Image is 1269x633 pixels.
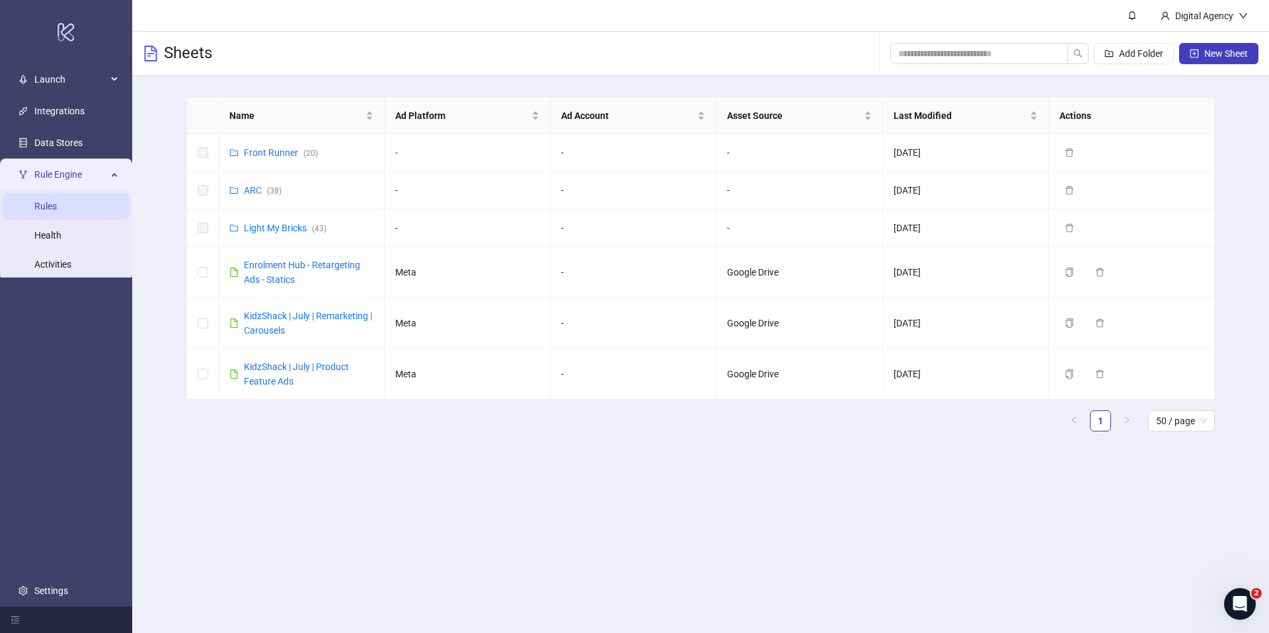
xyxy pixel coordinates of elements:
[551,209,716,247] td: -
[229,223,239,233] span: folder
[229,369,239,379] span: file
[244,311,372,336] a: KidzShack | July | Remarketing | Carousels
[34,259,71,270] a: Activities
[34,230,61,241] a: Health
[1091,411,1110,431] a: 1
[551,134,716,172] td: -
[1204,48,1248,59] span: New Sheet
[1116,410,1137,431] button: right
[303,149,318,158] span: ( 20 )
[1065,268,1074,277] span: copy
[883,349,1049,400] td: [DATE]
[229,108,363,123] span: Name
[1065,148,1074,157] span: delete
[385,98,551,134] th: Ad Platform
[385,298,551,349] td: Meta
[312,224,327,233] span: ( 43 )
[1090,410,1111,431] li: 1
[385,134,551,172] td: -
[219,98,385,134] th: Name
[34,106,85,116] a: Integrations
[716,247,882,298] td: Google Drive
[1251,588,1262,599] span: 2
[716,209,882,247] td: -
[229,268,239,277] span: file
[894,108,1027,123] span: Last Modified
[1190,49,1199,58] span: plus-square
[1224,588,1256,620] iframe: Intercom live chat
[716,349,882,400] td: Google Drive
[1073,49,1083,58] span: search
[883,247,1049,298] td: [DATE]
[883,134,1049,172] td: [DATE]
[716,134,882,172] td: -
[716,298,882,349] td: Google Drive
[561,108,695,123] span: Ad Account
[1065,318,1074,328] span: copy
[19,75,28,84] span: rocket
[1128,11,1137,20] span: bell
[551,247,716,298] td: -
[727,108,861,123] span: Asset Source
[395,108,529,123] span: Ad Platform
[244,147,318,158] a: Front Runner(20)
[1070,416,1078,424] span: left
[1116,410,1137,431] li: Next Page
[19,170,28,179] span: fork
[229,148,239,157] span: folder
[1170,9,1239,23] div: Digital Agency
[883,98,1049,134] th: Last Modified
[716,98,882,134] th: Asset Source
[1148,410,1215,431] div: Page Size
[11,615,20,624] span: menu-fold
[1104,49,1114,58] span: folder-add
[143,46,159,61] span: file-text
[34,137,83,148] a: Data Stores
[34,66,107,93] span: Launch
[1239,11,1248,20] span: down
[551,98,716,134] th: Ad Account
[385,349,551,400] td: Meta
[1063,410,1085,431] li: Previous Page
[34,201,57,211] a: Rules
[385,209,551,247] td: -
[385,172,551,209] td: -
[1119,48,1163,59] span: Add Folder
[883,172,1049,209] td: [DATE]
[1123,416,1131,424] span: right
[267,186,282,196] span: ( 38 )
[551,298,716,349] td: -
[1065,223,1074,233] span: delete
[1094,43,1174,64] button: Add Folder
[883,298,1049,349] td: [DATE]
[1095,369,1104,379] span: delete
[1063,410,1085,431] button: left
[1179,43,1258,64] button: New Sheet
[244,260,360,285] a: Enrolment Hub - Retargeting Ads - Statics
[229,318,239,328] span: file
[1095,318,1104,328] span: delete
[164,43,212,64] h3: Sheets
[34,161,107,188] span: Rule Engine
[1065,369,1074,379] span: copy
[229,186,239,195] span: folder
[551,172,716,209] td: -
[385,247,551,298] td: Meta
[244,223,327,233] a: Light My Bricks(43)
[1156,411,1207,431] span: 50 / page
[244,185,282,196] a: ARC(38)
[1161,11,1170,20] span: user
[1095,268,1104,277] span: delete
[883,209,1049,247] td: [DATE]
[1065,186,1074,195] span: delete
[34,585,68,596] a: Settings
[716,172,882,209] td: -
[1049,98,1215,134] th: Actions
[551,349,716,400] td: -
[244,361,349,387] a: KidzShack | July | Product Feature Ads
